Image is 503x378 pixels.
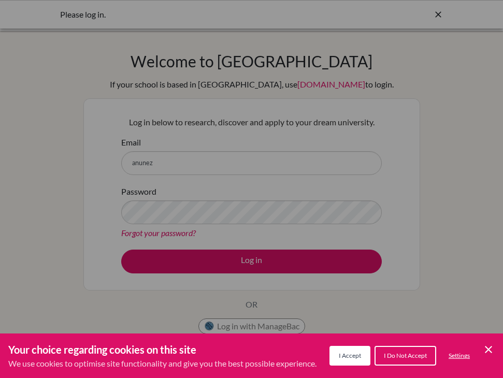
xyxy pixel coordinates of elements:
[440,347,478,365] button: Settings
[384,352,427,359] span: I Do Not Accept
[375,346,436,366] button: I Do Not Accept
[339,352,361,359] span: I Accept
[8,342,317,357] h3: Your choice regarding cookies on this site
[449,352,470,359] span: Settings
[482,343,495,356] button: Save and close
[8,357,317,370] p: We use cookies to optimise site functionality and give you the best possible experience.
[329,346,370,366] button: I Accept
